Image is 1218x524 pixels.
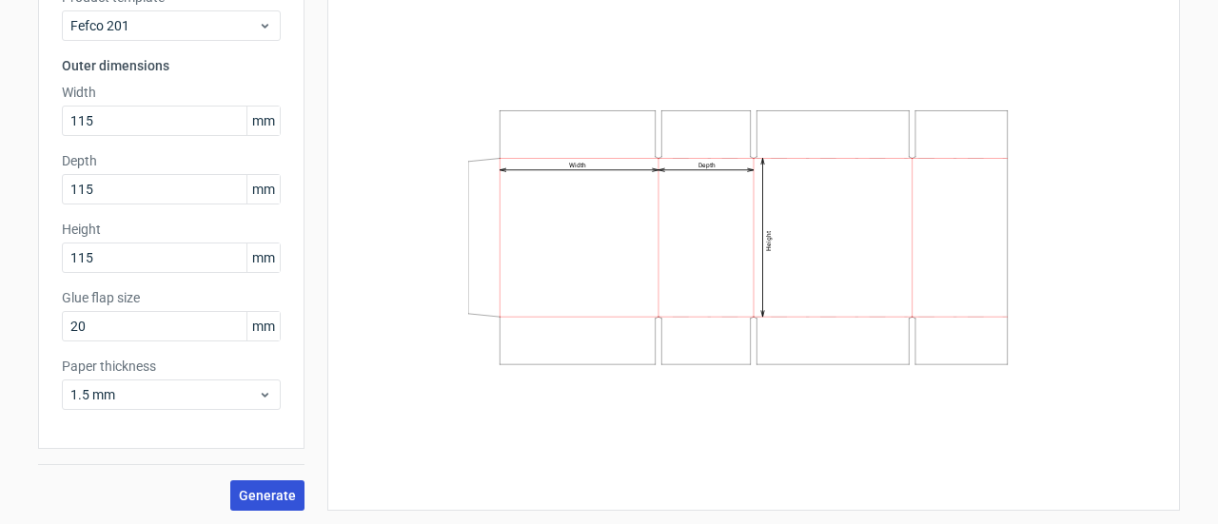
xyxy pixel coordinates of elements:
[246,107,280,135] span: mm
[70,16,258,35] span: Fefco 201
[246,243,280,272] span: mm
[698,162,716,169] text: Depth
[246,312,280,340] span: mm
[230,480,304,511] button: Generate
[569,162,586,169] text: Width
[70,385,258,404] span: 1.5 mm
[62,151,281,170] label: Depth
[62,220,281,239] label: Height
[239,489,296,502] span: Generate
[765,231,773,251] text: Height
[62,56,281,75] h3: Outer dimensions
[62,288,281,307] label: Glue flap size
[246,175,280,204] span: mm
[62,83,281,102] label: Width
[62,357,281,376] label: Paper thickness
